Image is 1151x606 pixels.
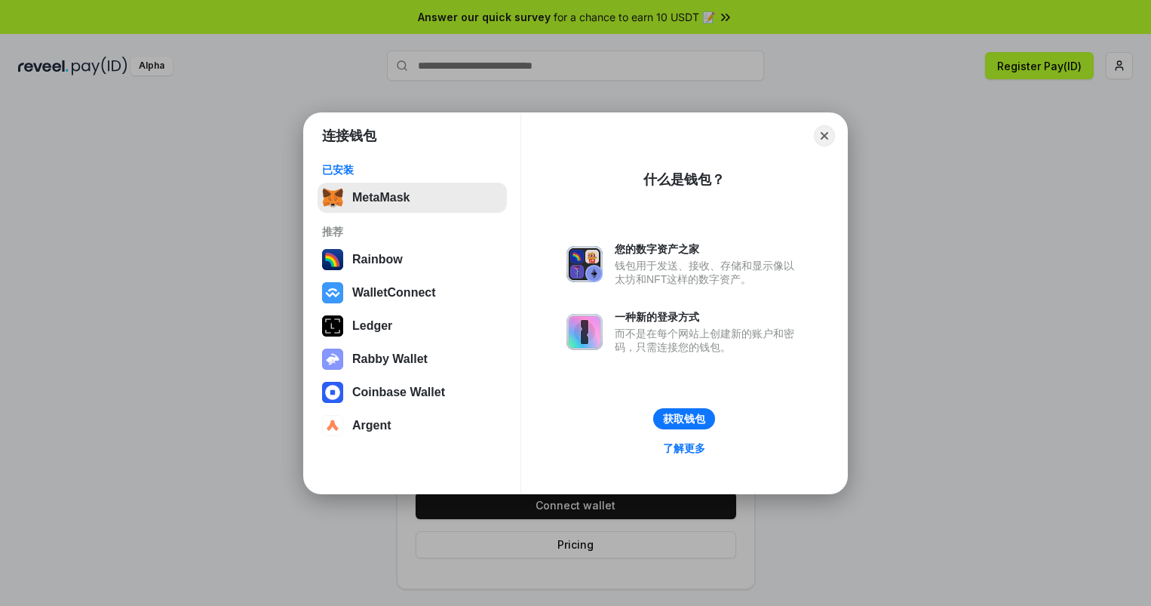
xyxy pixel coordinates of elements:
img: svg+xml,%3Csvg%20width%3D%2228%22%20height%3D%2228%22%20viewBox%3D%220%200%2028%2028%22%20fill%3D... [322,415,343,436]
div: MetaMask [352,191,410,205]
div: Rabby Wallet [352,352,428,366]
img: svg+xml,%3Csvg%20xmlns%3D%22http%3A%2F%2Fwww.w3.org%2F2000%2Fsvg%22%20fill%3D%22none%22%20viewBox... [566,314,603,350]
div: 已安装 [322,163,502,177]
div: 推荐 [322,225,502,238]
button: Argent [318,411,507,441]
div: 什么是钱包？ [643,171,725,189]
div: Ledger [352,319,392,333]
div: WalletConnect [352,286,436,300]
button: WalletConnect [318,278,507,308]
img: svg+xml,%3Csvg%20fill%3D%22none%22%20height%3D%2233%22%20viewBox%3D%220%200%2035%2033%22%20width%... [322,187,343,208]
a: 了解更多 [654,438,714,458]
div: 了解更多 [663,441,705,455]
button: Ledger [318,311,507,341]
div: 而不是在每个网站上创建新的账户和密码，只需连接您的钱包。 [615,327,802,354]
div: Rainbow [352,253,403,266]
button: Coinbase Wallet [318,377,507,408]
button: Close [814,125,835,146]
img: svg+xml,%3Csvg%20width%3D%2228%22%20height%3D%2228%22%20viewBox%3D%220%200%2028%2028%22%20fill%3D... [322,282,343,303]
img: svg+xml,%3Csvg%20xmlns%3D%22http%3A%2F%2Fwww.w3.org%2F2000%2Fsvg%22%20fill%3D%22none%22%20viewBox... [566,246,603,282]
div: 钱包用于发送、接收、存储和显示像以太坊和NFT这样的数字资产。 [615,259,802,286]
button: Rabby Wallet [318,344,507,374]
button: Rainbow [318,245,507,275]
div: 一种新的登录方式 [615,310,802,324]
div: Coinbase Wallet [352,386,445,399]
img: svg+xml,%3Csvg%20xmlns%3D%22http%3A%2F%2Fwww.w3.org%2F2000%2Fsvg%22%20width%3D%2228%22%20height%3... [322,315,343,337]
img: svg+xml,%3Csvg%20xmlns%3D%22http%3A%2F%2Fwww.w3.org%2F2000%2Fsvg%22%20fill%3D%22none%22%20viewBox... [322,349,343,370]
img: svg+xml,%3Csvg%20width%3D%22120%22%20height%3D%22120%22%20viewBox%3D%220%200%20120%20120%22%20fil... [322,249,343,270]
div: 获取钱包 [663,412,705,426]
h1: 连接钱包 [322,127,376,145]
button: MetaMask [318,183,507,213]
img: svg+xml,%3Csvg%20width%3D%2228%22%20height%3D%2228%22%20viewBox%3D%220%200%2028%2028%22%20fill%3D... [322,382,343,403]
div: Argent [352,419,391,432]
div: 您的数字资产之家 [615,242,802,256]
button: 获取钱包 [653,408,715,429]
